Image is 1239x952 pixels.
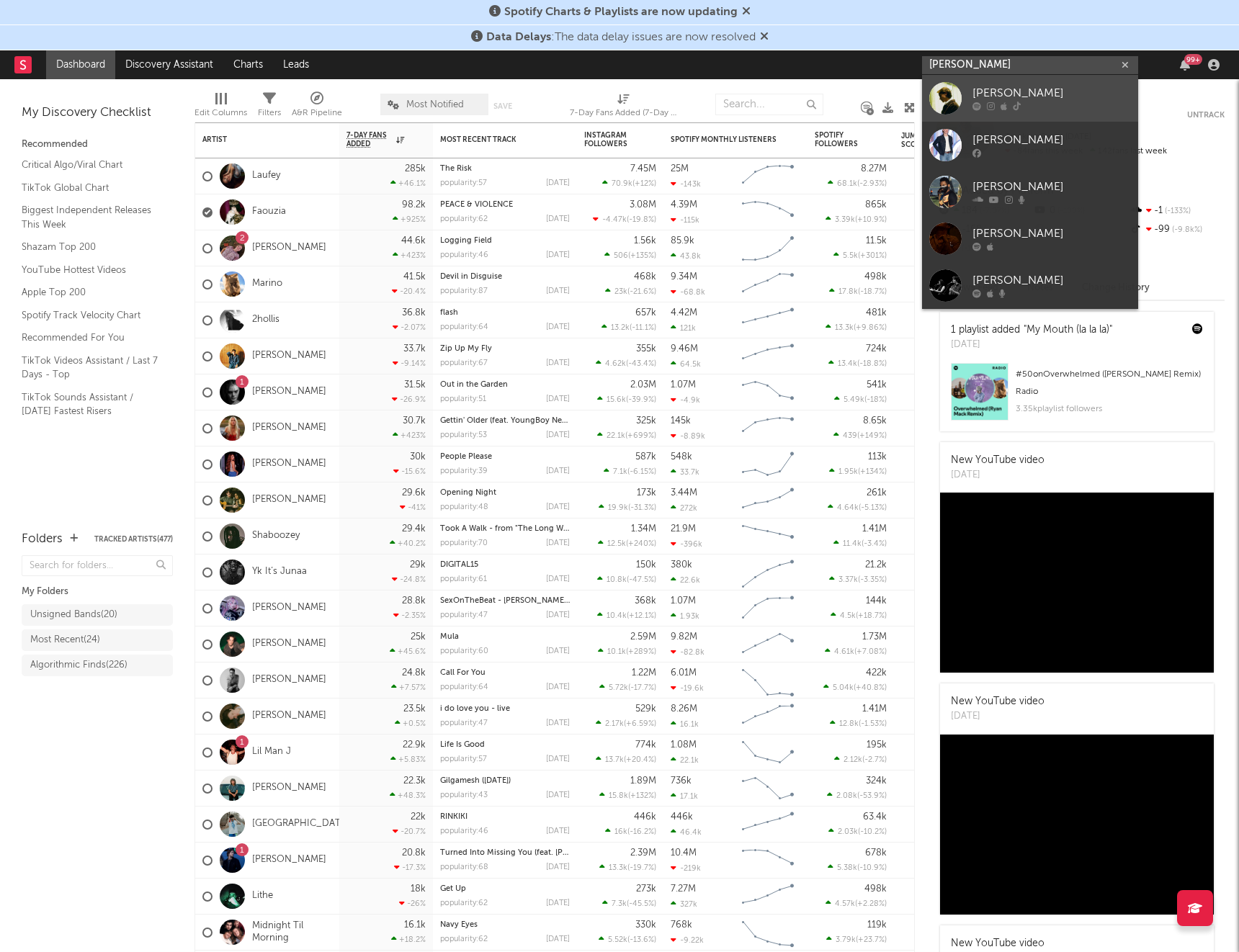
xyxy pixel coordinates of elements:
[735,302,800,338] svg: Chart title
[22,655,173,676] a: Algorithmic Finds(226)
[829,467,887,476] div: ( )
[546,467,570,475] div: [DATE]
[630,200,656,210] div: 3.08M
[486,32,551,43] span: Data Delays
[951,338,1112,352] div: [DATE]
[440,417,570,425] div: Gettin' Older (feat. YoungBoy Never Broke Again)
[864,272,887,282] div: 498k
[440,201,513,209] a: PEACE & VIOLENCE
[922,169,1138,215] a: [PERSON_NAME]
[22,390,158,419] a: TikTok Sounds Assistant / [DATE] Fastest Risers
[859,432,885,440] span: +149 %
[30,657,128,674] div: Algorithmic Finds ( 226 )
[400,503,426,512] div: -41 %
[671,431,705,441] div: -8.89k
[972,179,1131,196] div: [PERSON_NAME]
[402,200,426,210] div: 98.2k
[671,135,779,144] div: Spotify Monthly Listeners
[440,237,570,245] div: Logging Field
[440,273,502,281] a: Devil in Disguise
[252,782,326,794] a: [PERSON_NAME]
[735,446,800,482] svg: Chart title
[546,215,570,223] div: [DATE]
[440,345,570,353] div: Zip Up My Fly
[635,452,656,462] div: 587k
[440,453,492,461] a: People Please
[671,488,697,498] div: 3.44M
[922,215,1138,262] a: [PERSON_NAME]
[671,164,689,174] div: 25M
[671,287,705,297] div: -68.8k
[393,467,426,476] div: -15.6 %
[815,131,865,148] div: Spotify Followers
[671,272,697,282] div: 9.34M
[843,252,858,260] span: 5.5k
[671,452,692,462] div: 548k
[865,200,887,210] div: 865k
[252,206,286,218] a: Faouzia
[1180,59,1190,71] button: 99+
[671,467,699,477] div: 33.7k
[22,330,158,346] a: Recommended For You
[252,242,326,254] a: [PERSON_NAME]
[901,240,959,257] div: 95.0
[252,494,326,506] a: [PERSON_NAME]
[833,251,887,260] div: ( )
[671,308,697,318] div: 4.42M
[829,287,887,296] div: ( )
[1016,400,1203,418] div: 3.35k playlist followers
[392,395,426,404] div: -26.9 %
[901,204,959,221] div: 60.1
[922,122,1138,169] a: [PERSON_NAME]
[546,323,570,331] div: [DATE]
[22,136,173,153] div: Recommended
[546,539,570,547] div: [DATE]
[252,710,326,722] a: [PERSON_NAME]
[346,131,393,148] span: 7-Day Fans Added
[630,164,656,174] div: 7.45M
[115,50,223,79] a: Discovery Assistant
[252,602,326,614] a: [PERSON_NAME]
[671,524,696,534] div: 21.9M
[860,288,885,296] span: -18.7 %
[440,345,492,353] a: Zip Up My Fly
[440,165,472,173] a: The Risk
[628,360,654,368] span: -43.4 %
[838,468,858,476] span: 1.95k
[922,56,1138,74] input: Search for artists
[972,85,1131,102] div: [PERSON_NAME]
[627,432,654,440] span: +699 %
[440,135,548,144] div: Most Recent Track
[735,158,800,194] svg: Chart title
[631,524,656,534] div: 1.34M
[22,531,63,548] div: Folders
[634,272,656,282] div: 468k
[861,164,887,174] div: 8.27M
[440,885,466,893] a: Get Up
[440,251,488,259] div: popularity: 46
[30,632,100,649] div: Most Recent ( 24 )
[636,416,656,426] div: 325k
[404,380,426,390] div: 31.5k
[866,308,887,318] div: 481k
[614,288,627,296] span: 23k
[570,104,678,122] div: 7-Day Fans Added (7-Day Fans Added)
[546,179,570,187] div: [DATE]
[634,236,656,246] div: 1.56k
[570,86,678,128] div: 7-Day Fans Added (7-Day Fans Added)
[252,566,307,578] a: Yk It’s Junaa
[194,86,247,128] div: Edit Columns
[46,50,115,79] a: Dashboard
[252,278,282,290] a: Marino
[94,536,173,543] button: Tracked Artists(477)
[828,359,887,368] div: ( )
[440,849,620,857] a: Turned Into Missing You (feat. [PERSON_NAME])
[972,132,1131,149] div: [PERSON_NAME]
[901,492,959,509] div: 80.0
[440,417,623,425] a: Gettin' Older (feat. YoungBoy Never Broke Again)
[252,314,279,326] a: 2hollis
[835,324,854,332] span: 13.3k
[440,467,488,475] div: popularity: 39
[901,384,959,401] div: 82.1
[735,266,800,302] svg: Chart title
